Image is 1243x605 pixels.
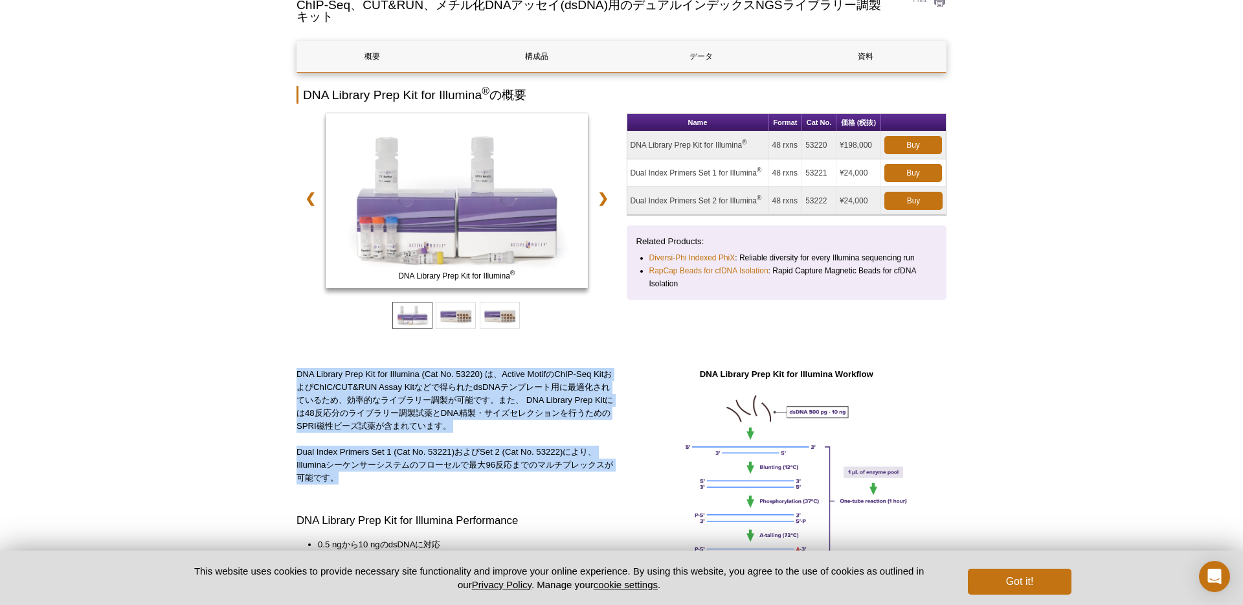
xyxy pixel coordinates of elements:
[297,446,617,485] p: Dual Index Primers Set 1 (Cat No. 53221)およびSet 2 (Cat No. 53222)により、Illuminaシーケンサーシステムのフローセルで最大96...
[172,564,946,591] p: This website uses cookies to provide necessary site functionality and improve your online experie...
[802,114,836,131] th: Cat No.
[742,139,746,146] sup: ®
[649,251,735,264] a: Diversi-Phi Indexed PhiX
[627,159,769,187] td: Dual Index Primers Set 1 for Illumina
[884,136,942,154] a: Buy
[636,235,937,248] p: Related Products:
[649,264,926,290] li: : Rapid Capture Magnetic Beads for cfDNA Isolation
[769,131,803,159] td: 48 rxns
[790,41,940,72] a: 資料
[297,183,324,213] a: ❮
[318,538,604,551] li: 0.5 ngから10 ngのdsDNAに対応
[482,86,489,97] sup: ®
[968,569,1071,595] button: Got it!
[802,187,836,215] td: 53222
[626,41,776,72] a: データ
[769,159,803,187] td: 48 rxns
[769,187,803,215] td: 48 rxns
[836,159,881,187] td: ¥24,000
[589,183,617,213] a: ❯
[328,269,585,282] span: DNA Library Prep Kit for Illumina
[649,264,768,277] a: RapCap Beads for cfDNA Isolation
[649,251,926,264] li: : Reliable diversity for every Illumina sequencing run
[700,369,873,379] strong: DNA Library Prep Kit for Illumina Workflow
[297,513,617,529] h3: DNA Library Prep Kit for Illumina Performance
[627,131,769,159] td: DNA Library Prep Kit for Illumina
[594,579,658,590] button: cookie settings
[802,131,836,159] td: 53220
[757,194,761,201] sup: ®
[627,187,769,215] td: Dual Index Primers Set 2 for Illumina
[769,114,803,131] th: Format
[884,192,943,210] a: Buy
[836,131,881,159] td: ¥198,000
[627,114,769,131] th: Name
[326,113,588,288] img: DNA Library Prep Kit for Illumina
[297,368,617,433] p: DNA Library Prep Kit for Illumina (Cat No. 53220) は、Active MotifのChIP-Seq KitおよびChIC/CUT&RUN Assa...
[297,41,447,72] a: 概要
[472,579,532,590] a: Privacy Policy
[297,86,946,104] h2: DNA Library Prep Kit for Illumina の概要
[884,164,942,182] a: Buy
[802,159,836,187] td: 53221
[1199,561,1230,592] div: Open Intercom Messenger
[836,114,881,131] th: 価格 (税抜)
[462,41,611,72] a: 構成品
[836,187,881,215] td: ¥24,000
[757,166,761,174] sup: ®
[326,113,588,292] a: DNA Library Prep Kit for Illumina
[510,269,515,277] sup: ®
